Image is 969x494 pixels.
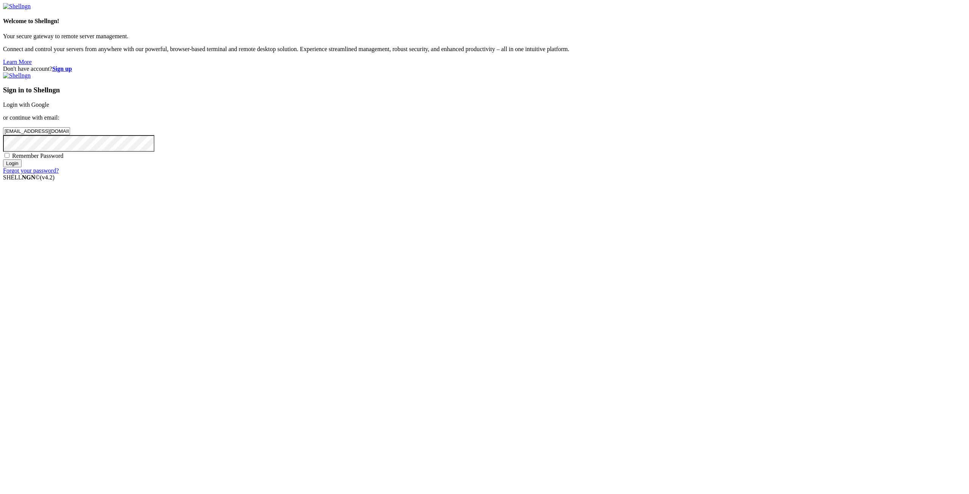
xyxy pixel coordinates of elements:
[3,86,966,94] h3: Sign in to Shellngn
[3,114,966,121] p: or continue with email:
[40,174,55,181] span: 4.2.0
[3,101,49,108] a: Login with Google
[3,59,32,65] a: Learn More
[3,159,22,167] input: Login
[3,174,55,181] span: SHELL ©
[3,167,59,174] a: Forgot your password?
[12,153,64,159] span: Remember Password
[3,46,966,53] p: Connect and control your servers from anywhere with our powerful, browser-based terminal and remo...
[3,3,31,10] img: Shellngn
[52,65,72,72] a: Sign up
[3,33,966,40] p: Your secure gateway to remote server management.
[3,18,966,25] h4: Welcome to Shellngn!
[5,153,9,158] input: Remember Password
[3,72,31,79] img: Shellngn
[3,65,966,72] div: Don't have account?
[3,127,70,135] input: Email address
[22,174,36,181] b: NGN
